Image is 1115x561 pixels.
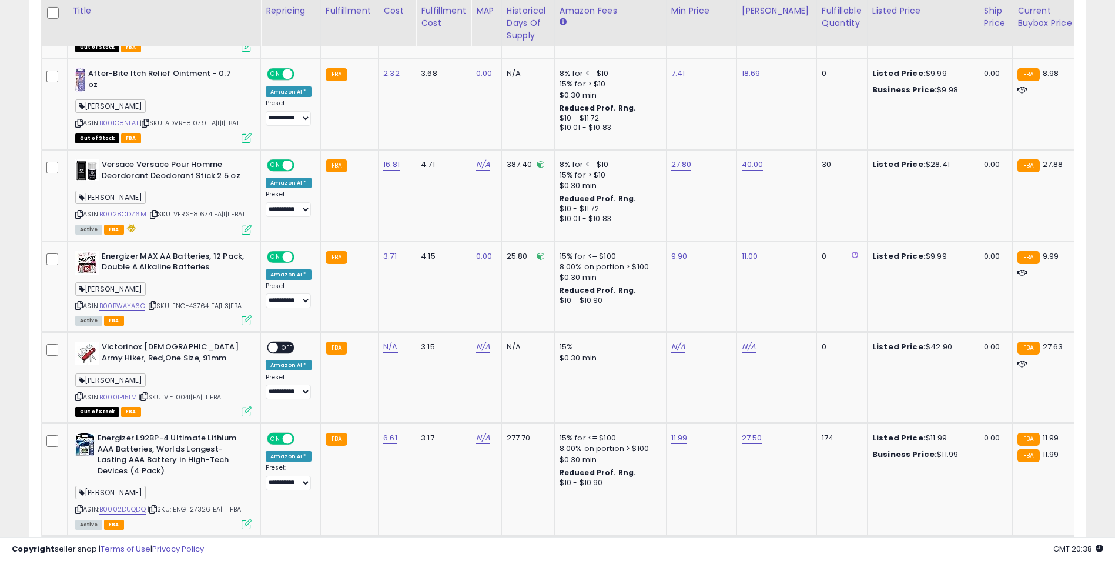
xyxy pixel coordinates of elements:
[326,433,347,446] small: FBA
[75,520,102,530] span: All listings currently available for purchase on Amazon
[742,159,764,171] a: 40.00
[326,5,373,17] div: Fulfillment
[560,17,567,28] small: Amazon Fees.
[102,342,245,366] b: Victorinox [DEMOGRAPHIC_DATA] Army Hiker, Red,One Size, 91mm
[147,301,242,310] span: | SKU: ENG-43764|EA|1|3|FBA
[293,434,312,444] span: OFF
[75,342,252,415] div: ASIN:
[88,68,231,93] b: After-Bite Itch Relief Ointment - 0.7 oz
[1043,341,1063,352] span: 27.63
[476,5,497,17] div: MAP
[75,159,99,181] img: 41ImbQU3JML._SL40_.jpg
[383,5,411,17] div: Cost
[383,251,397,262] a: 3.71
[383,68,400,79] a: 2.32
[101,543,150,555] a: Terms of Use
[984,433,1003,443] div: 0.00
[104,520,124,530] span: FBA
[984,68,1003,79] div: 0.00
[742,341,756,353] a: N/A
[268,69,283,79] span: ON
[872,341,926,352] b: Listed Price:
[560,467,637,477] b: Reduced Prof. Rng.
[671,341,685,353] a: N/A
[671,159,692,171] a: 27.80
[75,433,252,528] div: ASIN:
[1017,251,1039,264] small: FBA
[121,133,141,143] span: FBA
[326,68,347,81] small: FBA
[560,79,657,89] div: 15% for > $10
[872,432,926,443] b: Listed Price:
[75,68,85,92] img: 41vVu8raPKL._SL40_.jpg
[476,432,490,444] a: N/A
[99,505,146,515] a: B0002DUQDQ
[822,251,858,262] div: 0
[560,193,637,203] b: Reduced Prof. Rng.
[671,5,732,17] div: Min Price
[560,272,657,283] div: $0.30 min
[872,84,937,95] b: Business Price:
[476,68,493,79] a: 0.00
[560,296,657,306] div: $10 - $10.90
[266,360,312,370] div: Amazon AI *
[507,159,545,170] div: 387.40
[12,544,204,555] div: seller snap | |
[872,85,970,95] div: $9.98
[822,342,858,352] div: 0
[99,392,137,402] a: B0001P151M
[383,341,397,353] a: N/A
[326,342,347,355] small: FBA
[421,251,462,262] div: 4.15
[75,133,119,143] span: All listings that are currently out of stock and unavailable for purchase on Amazon
[1017,449,1039,462] small: FBA
[421,5,466,29] div: Fulfillment Cost
[104,316,124,326] span: FBA
[1043,251,1059,262] span: 9.99
[560,170,657,181] div: 15% for > $10
[507,342,545,352] div: N/A
[75,191,146,204] span: [PERSON_NAME]
[560,455,657,465] div: $0.30 min
[872,68,970,79] div: $9.99
[266,464,312,490] div: Preset:
[560,103,637,113] b: Reduced Prof. Rng.
[268,434,283,444] span: ON
[421,342,462,352] div: 3.15
[872,342,970,352] div: $42.90
[984,159,1003,170] div: 0.00
[139,392,223,402] span: | SKU: VI-10041|EA|1|1|FBA1
[148,505,242,514] span: | SKU: ENG-27326|EA|1|1|FBA
[872,159,926,170] b: Listed Price:
[75,99,146,113] span: [PERSON_NAME]
[872,449,970,460] div: $11.99
[984,342,1003,352] div: 0.00
[560,285,637,295] b: Reduced Prof. Rng.
[75,407,119,417] span: All listings that are currently out of stock and unavailable for purchase on Amazon
[1043,159,1063,170] span: 27.88
[121,42,141,52] span: FBA
[140,118,239,128] span: | SKU: ADVR-81079|EA|1|1|FBA1
[99,118,138,128] a: B001O8NLAI
[421,159,462,170] div: 4.71
[12,543,55,555] strong: Copyright
[72,5,256,17] div: Title
[75,251,99,275] img: 51N1o61Gg4L._SL40_.jpg
[1017,159,1039,172] small: FBA
[822,433,858,443] div: 174
[742,251,758,262] a: 11.00
[476,251,493,262] a: 0.00
[278,343,297,353] span: OFF
[99,209,146,219] a: B0028ODZ6M
[75,251,252,325] div: ASIN:
[152,543,204,555] a: Privacy Policy
[507,5,550,42] div: Historical Days Of Supply
[266,451,312,462] div: Amazon AI *
[560,159,657,170] div: 8% for <= $10
[75,316,102,326] span: All listings currently available for purchase on Amazon
[742,5,812,17] div: [PERSON_NAME]
[560,433,657,443] div: 15% for <= $100
[75,68,252,142] div: ASIN:
[75,282,146,296] span: [PERSON_NAME]
[1017,68,1039,81] small: FBA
